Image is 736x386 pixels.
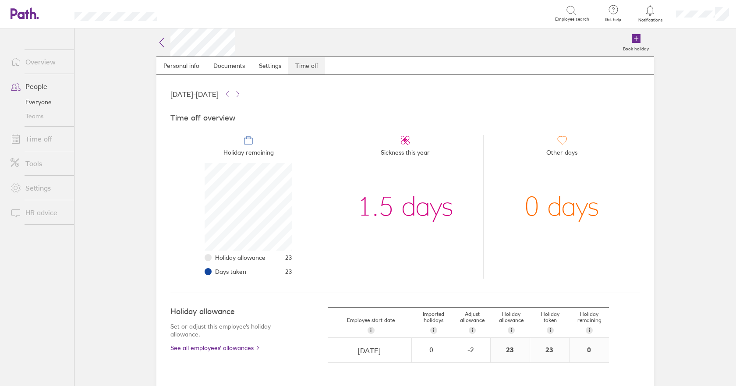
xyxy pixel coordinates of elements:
[4,78,74,95] a: People
[636,4,665,23] a: Notifications
[288,57,325,74] a: Time off
[4,130,74,148] a: Time off
[550,327,551,334] span: i
[285,268,292,275] span: 23
[414,308,453,337] div: Imported holidays
[570,308,609,337] div: Holiday remaining
[412,346,450,354] div: 0
[215,268,246,275] span: Days taken
[381,145,430,163] span: Sickness this year
[223,145,274,163] span: Holiday remaining
[555,17,589,22] span: Employee search
[4,95,74,109] a: Everyone
[531,308,570,337] div: Holiday taken
[492,308,531,337] div: Holiday allowance
[328,338,411,363] input: dd/mm/yyyy
[524,163,599,251] div: 0 days
[206,57,252,74] a: Documents
[472,327,473,334] span: i
[599,17,627,22] span: Get help
[252,57,288,74] a: Settings
[453,308,492,337] div: Adjust allowance
[4,179,74,197] a: Settings
[181,9,203,17] div: Search
[491,338,530,362] div: 23
[4,204,74,221] a: HR advice
[156,57,206,74] a: Personal info
[4,155,74,172] a: Tools
[433,327,434,334] span: i
[589,327,590,334] span: i
[285,254,292,261] span: 23
[618,44,654,52] label: Book holiday
[452,346,490,354] div: -2
[530,338,569,362] div: 23
[618,28,654,57] a: Book holiday
[328,314,414,337] div: Employee start date
[170,90,219,98] span: [DATE] - [DATE]
[215,254,265,261] span: Holiday allowance
[4,53,74,71] a: Overview
[511,327,512,334] span: i
[170,307,293,316] h4: Holiday allowance
[570,338,609,362] div: 0
[357,163,453,251] div: 1.5 days
[4,109,74,123] a: Teams
[170,322,293,338] p: Set or adjust this employee's holiday allowance.
[370,327,372,334] span: i
[170,113,640,123] h4: Time off overview
[170,344,293,351] a: See all employees' allowances
[546,145,577,163] span: Other days
[636,18,665,23] span: Notifications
